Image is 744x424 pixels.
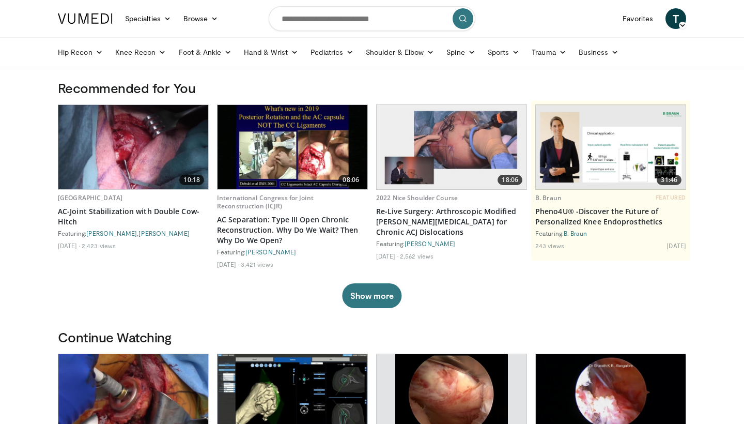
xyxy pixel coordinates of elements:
img: 57300354-6179-46a6-b0f7-28fc57f62def.620x360_q85_upscale.jpg [218,105,367,189]
a: T [665,8,686,29]
input: Search topics, interventions [269,6,475,31]
span: 08:06 [338,175,363,185]
a: 08:06 [218,105,367,189]
span: 31:46 [657,175,681,185]
a: [PERSON_NAME] [86,230,137,237]
li: [DATE] [58,241,80,250]
a: [PERSON_NAME] [245,248,296,255]
a: Browse [177,8,225,29]
button: Show more [342,283,401,308]
a: Pediatrics [304,42,360,63]
img: 228c0fca-5055-484c-8a85-897e43aa70c5.620x360_q85_upscale.jpg [377,105,526,189]
a: Trauma [525,42,572,63]
a: Favorites [616,8,659,29]
span: 18:06 [498,175,522,185]
li: [DATE] [667,241,686,250]
a: 2022 Nice Shoulder Course [376,193,458,202]
a: Re-Live Surgery: Arthroscopic Modified [PERSON_NAME][MEDICAL_DATA] for Chronic ACJ Dislocations [376,206,527,237]
a: Foot & Ankle [173,42,238,63]
a: AC Separation: Type III Open Chronic Reconstruction. Why Do We Wait? Then Why Do We Open? [217,215,368,246]
li: 243 views [535,241,564,250]
a: 18:06 [377,105,526,189]
a: [GEOGRAPHIC_DATA] [58,193,122,202]
a: [PERSON_NAME] [138,230,189,237]
a: [PERSON_NAME] [405,240,455,247]
div: Featuring: [535,229,686,237]
a: Business [572,42,625,63]
h3: Continue Watching [58,329,686,345]
h3: Recommended for You [58,80,686,96]
a: Hand & Wrist [238,42,304,63]
img: VuMedi Logo [58,13,113,24]
li: [DATE] [217,260,239,268]
a: Specialties [119,8,177,29]
li: 2,423 views [82,241,116,250]
a: Spine [440,42,481,63]
a: Knee Recon [109,42,173,63]
div: Featuring: [217,248,368,256]
img: 51cad949-03c2-48d6-9362-1e9ba851e408.620x360_q85_upscale.jpg [58,105,208,189]
a: Hip Recon [52,42,109,63]
img: 2c749dd2-eaed-4ec0-9464-a41d4cc96b76.620x360_q85_upscale.jpg [536,105,686,189]
a: 31:46 [536,105,686,189]
a: International Congress for Joint Reconstruction (ICJR) [217,193,314,210]
a: Shoulder & Elbow [360,42,440,63]
li: 2,562 views [400,252,433,260]
span: FEATURED [656,194,686,201]
a: Sports [482,42,526,63]
div: Featuring: [376,239,527,248]
a: AC-Joint Stabilization with Double Cow-Hitch [58,206,209,227]
span: 10:18 [179,175,204,185]
a: Pheno4U® -Discover the Future of Personalized Knee Endoprosthetics [535,206,686,227]
li: [DATE] [376,252,398,260]
a: B. Braun [535,193,562,202]
a: 10:18 [58,105,208,189]
div: Featuring: , [58,229,209,237]
li: 3,421 views [241,260,273,268]
a: B. Braun [564,230,587,237]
